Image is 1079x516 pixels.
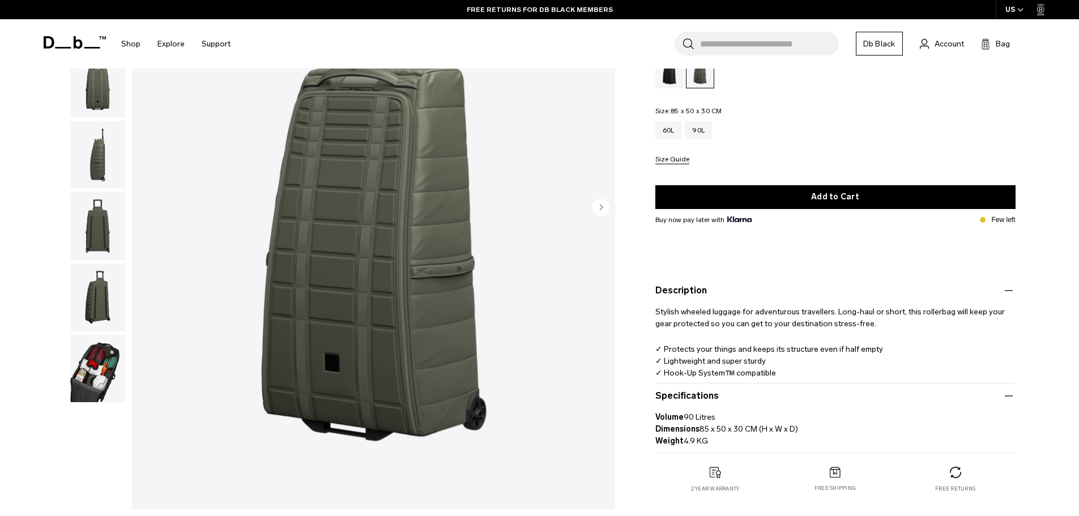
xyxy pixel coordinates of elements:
strong: Weight [655,436,684,446]
p: ✓ Protects your things and keeps its structure even if half empty ✓ Lightweight and super sturdy ... [655,343,1016,391]
a: 90L [685,121,712,139]
button: Hugger 1st Generation Roller Bag Check-in 90L Moss Green [70,120,126,189]
img: Hugger 1st Generation Roller Bag Check-in 90L Moss Green [70,50,125,118]
a: Explore [157,24,185,64]
img: Hugger 1st Generation Roller Bag Check-in 90L Moss Green [70,121,125,189]
p: Few left [991,215,1015,225]
button: Size Guide [655,156,689,164]
img: {"height" => 20, "alt" => "Klarna"} [727,216,752,222]
img: Hugger 1st Generation Roller Bag Check-in 90L Moss Green [70,335,125,403]
a: Black Out [655,53,684,88]
img: Hugger 1st Generation Roller Bag Check-in 90L Moss Green [70,192,125,260]
p: Stylish wheeled luggage for adventurous travellers. Long-haul or short, this rollerbag will keep ... [655,297,1016,330]
strong: Dimensions [655,424,700,434]
button: Add to Cart [655,185,1016,209]
a: Db Black [856,32,903,56]
a: Shop [121,24,140,64]
button: Description [655,284,1016,297]
button: Bag [981,37,1010,50]
p: Free returns [935,485,975,493]
a: Support [202,24,231,64]
span: Account [935,38,964,50]
p: 90 Litres 85 x 50 x 30 CM (H x W x D) 4.9 KG [655,403,1016,447]
button: Hugger 1st Generation Roller Bag Check-in 90L Moss Green [70,191,126,261]
button: Hugger 1st Generation Roller Bag Check-in 90L Moss Green [70,263,126,332]
nav: Main Navigation [113,19,239,69]
span: Buy now pay later with [655,215,752,225]
a: Moss Green [686,53,714,88]
button: Hugger 1st Generation Roller Bag Check-in 90L Moss Green [70,334,126,403]
a: FREE RETURNS FOR DB BLACK MEMBERS [467,5,613,15]
span: Bag [996,38,1010,50]
p: Free shipping [814,485,856,493]
button: Hugger 1st Generation Roller Bag Check-in 90L Moss Green [70,49,126,118]
span: 85 x 50 x 30 CM [671,107,722,115]
img: Hugger 1st Generation Roller Bag Check-in 90L Moss Green [70,263,125,331]
a: Account [920,37,964,50]
button: Next slide [592,198,609,218]
legend: Size: [655,108,722,114]
strong: Volume [655,412,684,422]
a: 60L [655,121,682,139]
button: Specifications [655,389,1016,403]
p: 2 year warranty [691,485,740,493]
